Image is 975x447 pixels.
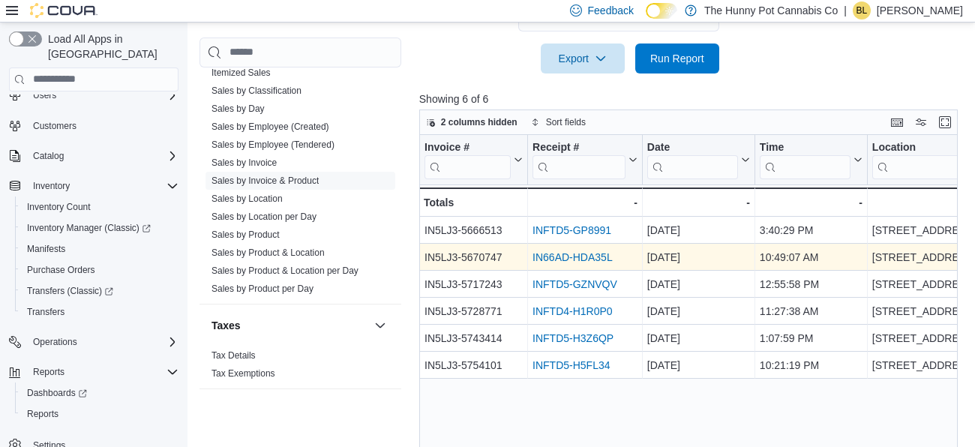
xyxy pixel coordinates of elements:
p: | [844,1,847,19]
span: 2 columns hidden [441,116,517,128]
span: Purchase Orders [27,264,95,276]
a: Sales by Product & Location per Day [211,265,358,276]
a: Tax Exemptions [211,368,275,379]
button: Catalog [3,145,184,166]
div: Totals [424,193,523,211]
div: 11:27:38 AM [760,302,862,320]
span: Inventory [27,177,178,195]
span: Sales by Employee (Tendered) [211,139,334,151]
a: Inventory Manager (Classic) [21,219,157,237]
a: INFTD5-GZNVQV [532,278,617,290]
div: [DATE] [647,275,750,293]
h3: Taxes [211,318,241,333]
span: Tax Details [211,349,256,361]
div: Date [647,140,738,154]
button: Customers [3,115,184,136]
button: Keyboard shortcuts [888,113,906,131]
a: Sales by Day [211,103,265,114]
div: 12:55:58 PM [760,275,862,293]
span: Sales by Location [211,193,283,205]
div: Invoice # [424,140,511,178]
button: Manifests [15,238,184,259]
span: Inventory Count [21,198,178,216]
a: INFTD5-GP8991 [532,224,611,236]
div: [DATE] [647,329,750,347]
button: Users [27,86,62,104]
a: Tax Details [211,350,256,361]
button: Time [760,140,862,178]
a: Sales by Invoice & Product [211,175,319,186]
a: INFTD4-H1R0P0 [532,305,613,317]
span: Inventory Manager (Classic) [27,222,151,234]
span: BL [856,1,868,19]
button: Enter fullscreen [936,113,954,131]
button: Operations [3,331,184,352]
a: Sales by Product [211,229,280,240]
div: 3:40:29 PM [760,221,862,239]
span: Tax Exemptions [211,367,275,379]
button: Users [3,85,184,106]
a: Customers [27,117,82,135]
span: Feedback [588,3,634,18]
button: Transfers [15,301,184,322]
span: Inventory Manager (Classic) [21,219,178,237]
span: Catalog [27,147,178,165]
button: Sort fields [525,113,592,131]
a: Sales by Location [211,193,283,204]
span: Reports [21,405,178,423]
div: IN5LJ3-5666513 [424,221,523,239]
button: Date [647,140,750,178]
span: Load All Apps in [GEOGRAPHIC_DATA] [42,31,178,61]
span: Sort fields [546,116,586,128]
div: 1:07:59 PM [760,329,862,347]
span: Transfers [27,306,64,318]
span: Sales by Product & Location [211,247,325,259]
span: Export [550,43,616,73]
div: - [647,193,750,211]
span: Reports [27,363,178,381]
span: Customers [27,116,178,135]
button: Reports [15,403,184,424]
span: Users [27,86,178,104]
div: [DATE] [647,302,750,320]
span: Inventory Count [27,201,91,213]
span: Inventory [33,180,70,192]
div: IN5LJ3-5670747 [424,248,523,266]
button: Invoice # [424,140,523,178]
span: Reports [27,408,58,420]
span: Sales by Classification [211,85,301,97]
div: 10:21:19 PM [760,356,862,374]
button: Operations [27,333,83,351]
a: Sales by Employee (Created) [211,121,329,132]
span: Sales by Product [211,229,280,241]
span: Sales by Location per Day [211,211,316,223]
button: Reports [27,363,70,381]
button: Taxes [211,318,368,333]
button: Export [541,43,625,73]
div: 10:49:07 AM [760,248,862,266]
a: INFTD5-H5FL34 [532,359,610,371]
div: IN5LJ3-5754101 [424,356,523,374]
div: [DATE] [647,356,750,374]
a: Sales by Employee (Tendered) [211,139,334,150]
button: Inventory [27,177,76,195]
span: Manifests [21,240,178,258]
span: Catalog [33,150,64,162]
span: Sales by Invoice [211,157,277,169]
div: [DATE] [647,221,750,239]
span: Transfers (Classic) [21,282,178,300]
span: Run Report [650,51,704,66]
a: Sales by Invoice [211,157,277,168]
a: Itemized Sales [211,67,271,78]
p: The Hunny Pot Cannabis Co [704,1,838,19]
div: IN5LJ3-5743414 [424,329,523,347]
button: 2 columns hidden [420,113,523,131]
div: Time [760,140,850,154]
a: Dashboards [21,384,93,402]
div: - [532,193,637,211]
div: IN5LJ3-5717243 [424,275,523,293]
a: INFTD5-H3Z6QP [532,332,613,344]
span: Users [33,89,56,101]
div: - [760,193,862,211]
